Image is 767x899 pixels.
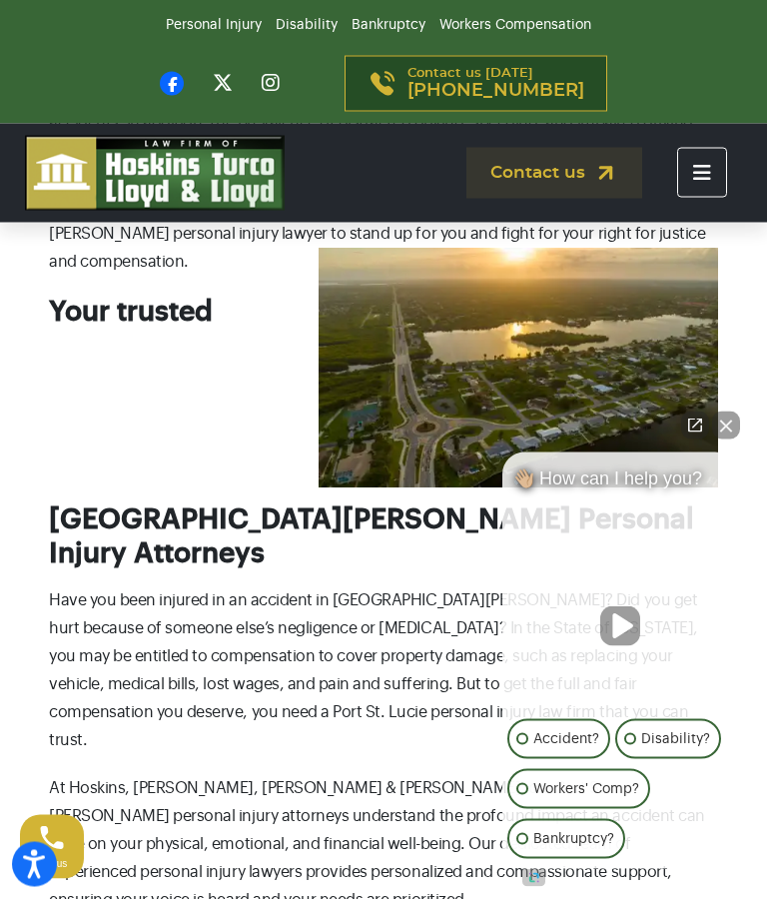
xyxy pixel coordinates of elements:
[319,249,718,488] img: An aerial view of Port St. Lucie, featuring a lake and some marshland in the sunset.
[352,18,425,32] a: Bankruptcy
[522,869,545,887] a: Open intaker chat
[681,412,709,440] a: Open direct chat
[439,18,591,32] a: Workers Compensation
[600,606,640,646] button: Unmute video
[466,148,642,199] a: Contact us
[276,18,338,32] a: Disability
[49,81,718,277] p: The city’s growing population and bustling roadways are leading to a surge in traffic accidents. ...
[345,56,607,112] a: Contact us [DATE][PHONE_NUMBER]
[533,727,599,751] p: Accident?
[49,587,718,755] p: Have you been injured in an accident in [GEOGRAPHIC_DATA][PERSON_NAME]? Did you get hurt because ...
[502,467,737,499] div: 👋🏼 How can I help you?
[533,827,614,851] p: Bankruptcy?
[533,777,639,801] p: Workers' Comp?
[641,727,710,751] p: Disability?
[49,297,718,571] h2: Your trusted [GEOGRAPHIC_DATA][PERSON_NAME] Personal Injury Attorneys
[407,67,584,101] p: Contact us [DATE]
[407,81,584,101] span: [PHONE_NUMBER]
[25,136,285,211] img: logo
[677,148,727,198] button: Toggle navigation
[166,18,262,32] a: Personal Injury
[712,412,740,440] button: Close Intaker Chat Widget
